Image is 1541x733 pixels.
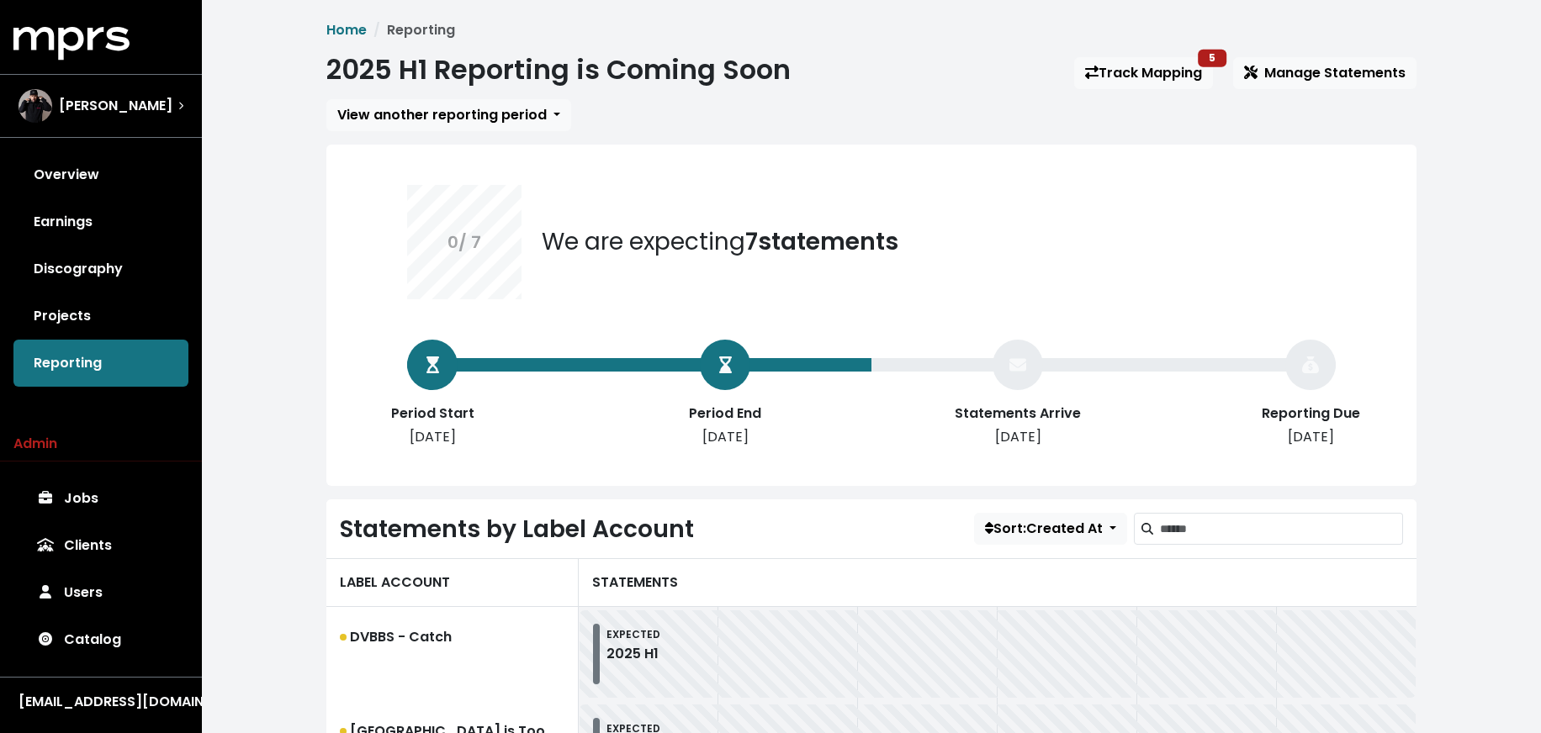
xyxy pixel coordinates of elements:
[658,427,792,447] div: [DATE]
[367,20,455,40] li: Reporting
[951,427,1085,447] div: [DATE]
[326,99,571,131] button: View another reporting period
[579,558,1417,607] div: STATEMENTS
[985,519,1103,538] span: Sort: Created At
[1233,57,1417,89] button: Manage Statements
[19,89,52,123] img: The selected account / producer
[1160,513,1403,545] input: Search label accounts
[13,245,188,293] a: Discography
[326,20,367,40] a: Home
[13,151,188,198] a: Overview
[326,607,579,701] a: DVBBS - Catch
[326,54,791,86] h1: 2025 H1 Reporting is Coming Soon
[951,403,1085,424] div: Statements Arrive
[19,692,183,712] div: [EMAIL_ADDRESS][DOMAIN_NAME]
[1209,50,1215,65] span: 5
[1074,57,1213,89] a: Track Mapping5
[326,20,1417,40] nav: breadcrumb
[542,224,898,260] div: We are expecting
[365,427,500,447] div: [DATE]
[1243,403,1378,424] div: Reporting Due
[13,522,188,569] a: Clients
[337,105,547,124] span: View another reporting period
[13,616,188,663] a: Catalog
[13,198,188,245] a: Earnings
[13,569,188,616] a: Users
[1244,63,1406,82] span: Manage Statements
[658,403,792,424] div: Period End
[365,403,500,424] div: Period Start
[606,644,660,664] div: 2025 H1
[13,293,188,340] a: Projects
[974,513,1127,545] button: Sort:Created At
[745,225,898,258] b: 7 statements
[13,33,130,52] a: mprs logo
[606,627,660,641] small: EXPECTED
[1243,427,1378,447] div: [DATE]
[340,515,694,544] h2: Statements by Label Account
[13,475,188,522] a: Jobs
[13,691,188,713] button: [EMAIL_ADDRESS][DOMAIN_NAME]
[59,96,172,116] span: [PERSON_NAME]
[326,558,579,607] div: LABEL ACCOUNT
